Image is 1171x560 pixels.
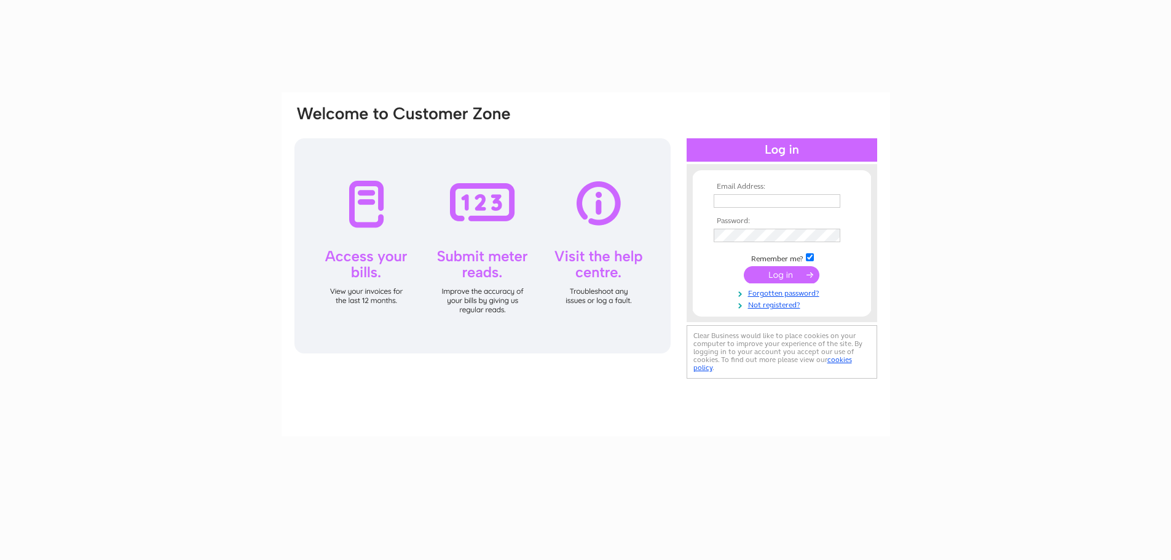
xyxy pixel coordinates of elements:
th: Password: [711,217,853,226]
a: Forgotten password? [714,286,853,298]
th: Email Address: [711,183,853,191]
div: Clear Business would like to place cookies on your computer to improve your experience of the sit... [687,325,877,379]
td: Remember me? [711,251,853,264]
a: Not registered? [714,298,853,310]
a: cookies policy [693,355,852,372]
input: Submit [744,266,819,283]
